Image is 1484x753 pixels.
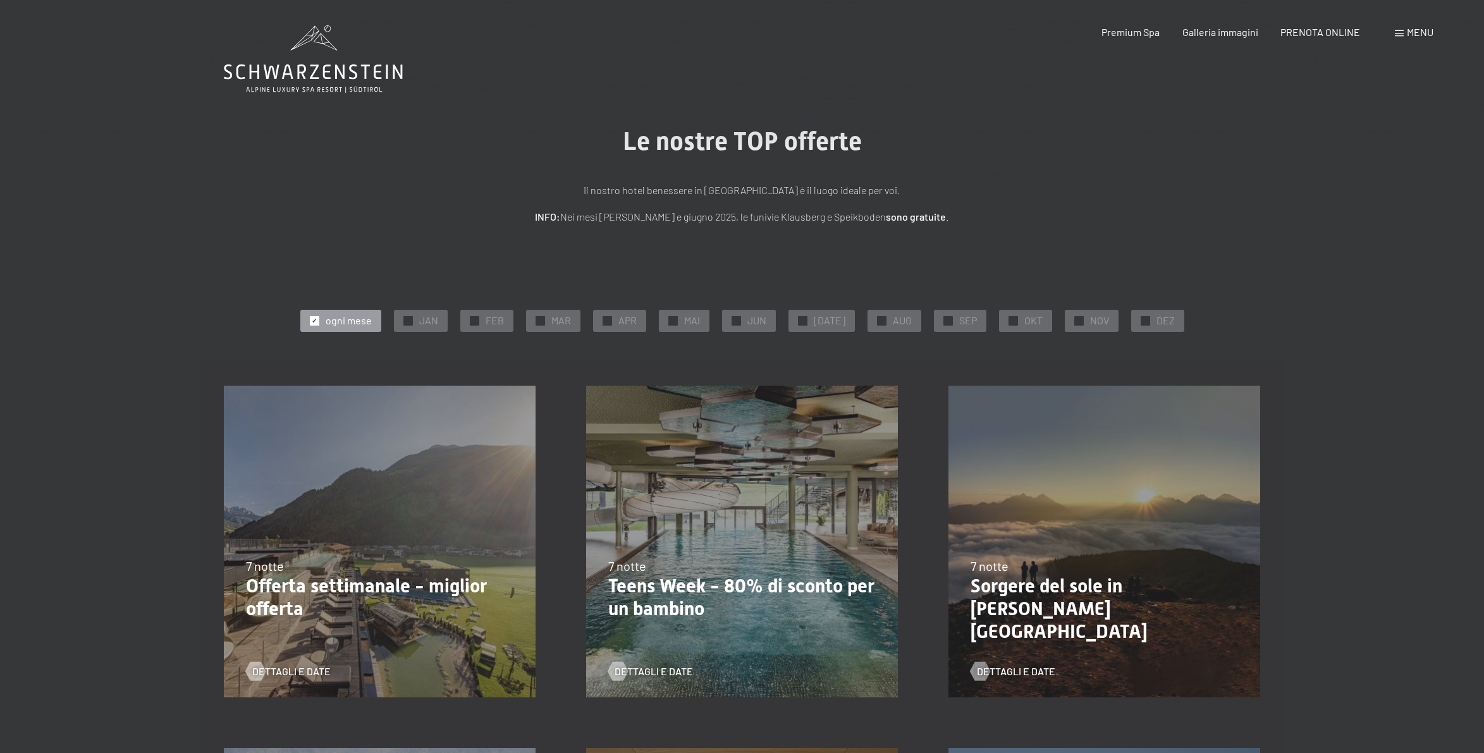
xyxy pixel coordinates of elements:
[246,558,284,573] span: 7 notte
[1076,316,1081,325] span: ✓
[814,314,845,328] span: [DATE]
[537,316,543,325] span: ✓
[1010,316,1015,325] span: ✓
[977,664,1055,678] span: Dettagli e Date
[959,314,977,328] span: SEP
[670,316,675,325] span: ✓
[971,558,1009,573] span: 7 notte
[535,211,560,223] strong: INFO:
[1280,26,1360,38] a: PRENOTA ONLINE
[1407,26,1433,38] span: Menu
[684,314,700,328] span: MAI
[623,126,862,156] span: Le nostre TOP offerte
[604,316,610,325] span: ✓
[1090,314,1109,328] span: NOV
[405,316,410,325] span: ✓
[971,664,1055,678] a: Dettagli e Date
[1156,314,1175,328] span: DEZ
[426,209,1058,225] p: Nei mesi [PERSON_NAME] e giugno 2025, le funivie Klausberg e Speikboden .
[893,314,912,328] span: AUG
[800,316,805,325] span: ✓
[971,575,1238,643] p: Sorgere del sole in [PERSON_NAME][GEOGRAPHIC_DATA]
[608,558,646,573] span: 7 notte
[945,316,950,325] span: ✓
[615,664,693,678] span: Dettagli e Date
[608,575,876,620] p: Teens Week - 80% di sconto per un bambino
[551,314,571,328] span: MAR
[618,314,637,328] span: APR
[1024,314,1043,328] span: OKT
[879,316,884,325] span: ✓
[747,314,766,328] span: JUN
[252,664,331,678] span: Dettagli e Date
[1182,26,1258,38] a: Galleria immagini
[1101,26,1160,38] a: Premium Spa
[312,316,317,325] span: ✓
[1143,316,1148,325] span: ✓
[246,664,331,678] a: Dettagli e Date
[426,182,1058,199] p: Il nostro hotel benessere in [GEOGRAPHIC_DATA] è il luogo ideale per voi.
[419,314,438,328] span: JAN
[608,664,693,678] a: Dettagli e Date
[486,314,504,328] span: FEB
[246,575,513,620] p: Offerta settimanale - miglior offerta
[886,211,946,223] strong: sono gratuite
[472,316,477,325] span: ✓
[733,316,739,325] span: ✓
[326,314,372,328] span: ogni mese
